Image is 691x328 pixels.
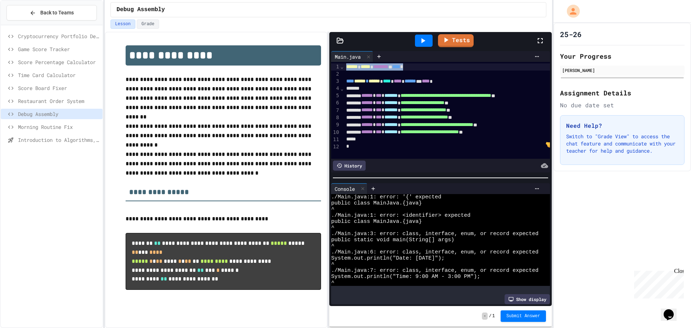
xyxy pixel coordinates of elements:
[560,101,685,109] div: No due date set
[18,71,100,79] span: Time Card Calculator
[340,86,344,91] span: Fold line
[560,51,685,61] h2: Your Progress
[331,78,340,85] div: 3
[331,63,340,71] div: 1
[137,19,159,29] button: Grade
[482,313,487,320] span: -
[331,274,480,280] span: System.out.println("Time: 9:00 AM - 3:00 PM");
[110,19,135,29] button: Lesson
[661,299,684,321] iframe: chat widget
[6,5,97,21] button: Back to Teams
[566,121,678,130] h3: Need Help?
[331,85,340,92] div: 4
[40,9,74,17] span: Back to Teams
[3,3,50,46] div: Chat with us now!Close
[438,34,474,47] a: Tests
[331,136,340,143] div: 11
[501,310,546,322] button: Submit Answer
[331,107,340,114] div: 7
[340,64,344,69] span: Fold line
[331,261,334,268] span: ^
[331,249,538,255] span: ./Main.java:6: error: class, interface, enum, or record expected
[331,143,340,150] div: 12
[331,121,340,129] div: 9
[489,313,492,319] span: /
[559,3,582,19] div: My Account
[18,45,100,53] span: Game Score Tracker
[18,84,100,92] span: Score Board Fixer
[331,206,334,212] span: ^
[566,133,678,154] p: Switch to "Grade View" to access the chat feature and communicate with your teacher for help and ...
[331,212,470,219] span: ./Main.java:1: error: <identifier> expected
[18,123,100,131] span: Morning Routine Fix
[344,62,566,159] div: To enrich screen reader interactions, please activate Accessibility in Grammarly extension settings
[331,114,340,121] div: 8
[331,237,454,243] span: public static void main(String[] args)
[560,29,582,39] h1: 25-26
[505,294,550,304] div: Show display
[18,97,100,105] span: Restaurant Order System
[331,268,538,274] span: ./Main.java:7: error: class, interface, enum, or record expected
[506,313,540,319] span: Submit Answer
[331,51,373,62] div: Main.java
[331,129,340,136] div: 10
[492,313,495,319] span: 1
[331,231,538,237] span: ./Main.java:3: error: class, interface, enum, or record expected
[333,161,366,171] div: History
[18,136,100,144] span: Introduction to Algorithms, Programming, and Compilers
[331,71,340,78] div: 2
[331,183,367,194] div: Console
[331,53,364,60] div: Main.java
[331,243,334,249] span: ^
[631,268,684,298] iframe: chat widget
[562,67,682,73] div: [PERSON_NAME]
[331,194,441,200] span: ./Main.java:1: error: '{' expected
[18,58,100,66] span: Score Percentage Calculator
[331,219,422,225] span: public class MainJava.{java}
[18,110,100,118] span: Debug Assembly
[331,255,444,261] span: System.out.println("Date: [DATE]");
[560,88,685,98] h2: Assignment Details
[18,32,100,40] span: Cryptocurrency Portfolio Debugger
[117,5,165,14] span: Debug Assembly
[331,185,358,193] div: Console
[331,225,334,231] span: ^
[331,99,340,107] div: 6
[331,92,340,99] div: 5
[331,200,422,206] span: public class MainJava.{java}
